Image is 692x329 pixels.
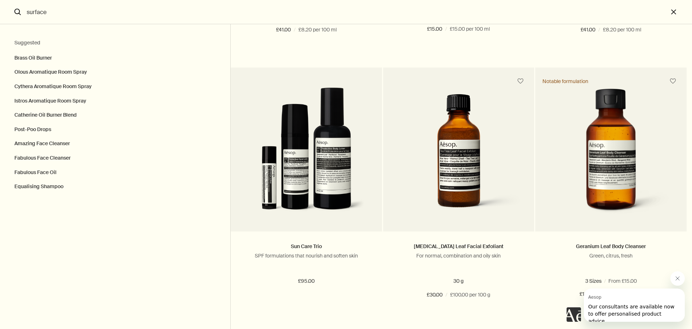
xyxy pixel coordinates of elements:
span: 100 mL [562,278,583,284]
img: Sun Care Trio bundle of products featuring Protective Facial Lotion SPF25, Protective Lip Balm SP... [248,87,365,221]
a: Aesop’s Tea Tree Leaf Facial Exfoliant in amber bottle; for normal, combination and oily skin, wi... [383,87,534,231]
div: Notable formulation [542,78,588,85]
button: Save to cabinet [514,75,527,88]
h2: Suggested [14,39,216,47]
a: Geranium Leaf Body Cleanser 100 mL in a brown bottle [535,87,687,231]
span: £95.00 [298,277,315,286]
p: For normal, combination and oily skin [394,252,524,259]
span: / [294,26,296,34]
img: Aesop’s Tea Tree Leaf Facial Exfoliant in amber bottle; for normal, combination and oily skin, wi... [394,94,524,221]
a: Geranium Leaf Body Cleanser [576,243,646,250]
iframe: Close message from Aesop [670,271,685,286]
span: £15.00 per 100 ml [450,25,490,34]
iframe: Message from Aesop [584,289,685,322]
iframe: no content [567,307,581,322]
a: Sun Care Trio [291,243,322,250]
a: [MEDICAL_DATA] Leaf Facial Exfoliant [414,243,504,250]
span: £8.20 per 100 ml [298,26,337,34]
span: / [445,291,447,299]
span: £15.00 [427,25,442,34]
p: SPF formulations that nourish and soften skin [241,252,371,259]
span: Our consultants are available now to offer personalised product advice. [4,15,90,35]
a: Sun Care Trio bundle of products featuring Protective Facial Lotion SPF25, Protective Lip Balm SP... [231,87,382,231]
button: Save to cabinet [666,75,679,88]
span: £41.00 [581,26,595,34]
p: Green, citrus, fresh [546,252,676,259]
span: £30.00 [427,291,443,299]
span: £8.20 per 100 ml [603,26,641,34]
span: £100.00 per 100 g [450,291,490,299]
div: Aesop says "Our consultants are available now to offer personalised product advice.". Open messag... [567,271,685,322]
span: / [445,25,447,34]
span: / [598,26,600,34]
img: Geranium Leaf Body Cleanser 100 mL in a brown bottle [546,88,676,221]
span: £41.00 [276,26,291,34]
